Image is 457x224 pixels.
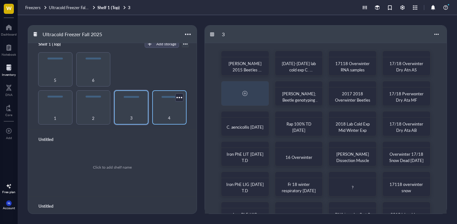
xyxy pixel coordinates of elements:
a: Notebook [2,42,16,56]
a: Ultracold Freezer Fall 2025 [49,5,96,10]
span: 4 [168,115,171,121]
span: Iron PhE LIG [DATE] T.D [226,181,264,193]
span: 17/18 Overwinter Dry Atn AS [390,60,424,73]
div: Add storage [156,41,176,47]
div: Inventory [2,73,16,76]
div: Click to add shelf name [93,165,132,170]
span: [PERSON_NAME] Dissection Muscle [336,151,370,163]
span: RNA iron day 0 pt 2 2/16.24 TD [335,211,371,224]
div: Account [3,206,15,210]
span: [DATE]-[DATE] lab cold exp C. aeneicollis [282,60,317,79]
span: 17/18 Overwinter Dry Ata AB [390,121,424,133]
div: Free plan [2,190,15,194]
span: 3 [130,115,133,121]
a: Freezers [25,5,48,10]
span: 16 Overwinter [286,154,312,160]
span: ? [352,184,354,190]
span: [PERSON_NAME]; Beetle genotyping [DATE] [282,91,320,109]
div: Core [5,113,12,117]
a: Dashboard [1,22,17,36]
div: Dashboard [1,32,17,36]
div: Shelf 1 (Top) [36,40,73,48]
a: Core [5,103,12,117]
span: Rap 100% TD [DATE] [286,121,312,133]
div: DNA [5,93,13,97]
span: Iron PhE LIT [DATE] T.D [227,151,264,163]
span: Iron PhE HIG [DATE] T.D [233,211,258,224]
span: 17118 Overwinter RNA samples [335,60,371,73]
a: Inventory [2,63,16,76]
span: Fr 18 winter respiratory [DATE] [282,181,316,193]
span: [PERSON_NAME] 2015 Beetles Overwinter [228,60,262,79]
div: Add [6,136,12,140]
span: Ultracold Freezer Fall 2025 [49,4,97,10]
span: 2018 Lab Cold Exp Mid Winter Exp [336,121,371,133]
span: 2017 2018 Overwinter Beetles [335,91,370,103]
span: WL [7,202,10,204]
div: Untitled [36,202,73,210]
div: Notebook [2,53,16,56]
span: Freezers [25,4,41,10]
a: DNA [5,83,13,97]
span: 2 [92,115,95,122]
span: 5 [54,77,56,84]
span: 17118 overwinter snow [390,181,424,193]
span: W [6,4,12,12]
span: 2018 lab cold exp late winter exp 4/26 [388,211,425,224]
div: Ultracold Freezer Fall 2025 [40,29,105,40]
div: Untitled [36,135,73,144]
span: Overwinter 17/18 Snow Dead [DATE] [389,151,424,163]
span: 6 [92,77,95,84]
div: 3 [219,29,257,40]
span: C. aencicollis [DATE] [227,124,263,130]
a: Shelf 1 (Top)3 [97,5,132,10]
span: 1 [54,115,56,122]
button: Add storage [145,40,179,48]
span: 17/18 Pverwonter Dry Ata MF [389,91,425,103]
